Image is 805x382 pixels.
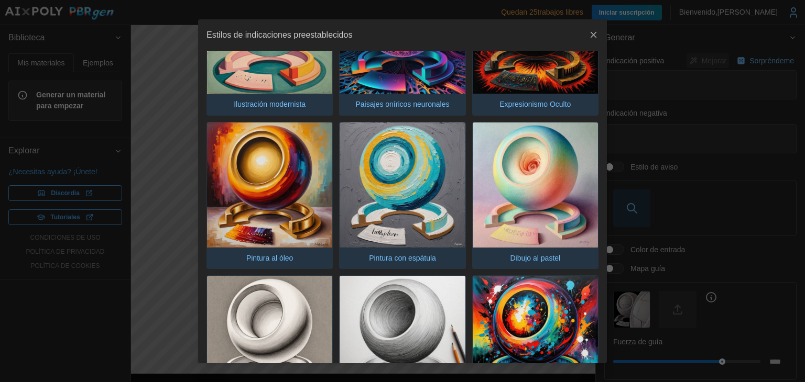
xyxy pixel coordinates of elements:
[510,254,560,262] font: Dibujo al pastel
[369,254,436,262] font: Pintura con espátula
[472,122,599,269] button: DibujoPastel.jpgDibujo al pastel
[206,30,352,39] font: Estilos de indicaciones preestablecidos
[355,100,449,108] font: Paisajes oníricos neuronales
[234,100,306,108] font: Ilustración modernista
[207,122,332,248] img: Pintura al óleo.jpg
[499,100,571,108] font: Expresionismo Oculto
[473,122,598,248] img: DibujoPastel.jpg
[339,122,465,269] button: Pintura con espátula.jpgPintura con espátula
[340,122,465,248] img: Pintura con espátula.jpg
[206,122,333,269] button: Pintura al óleo.jpgPintura al óleo
[246,254,293,262] font: Pintura al óleo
